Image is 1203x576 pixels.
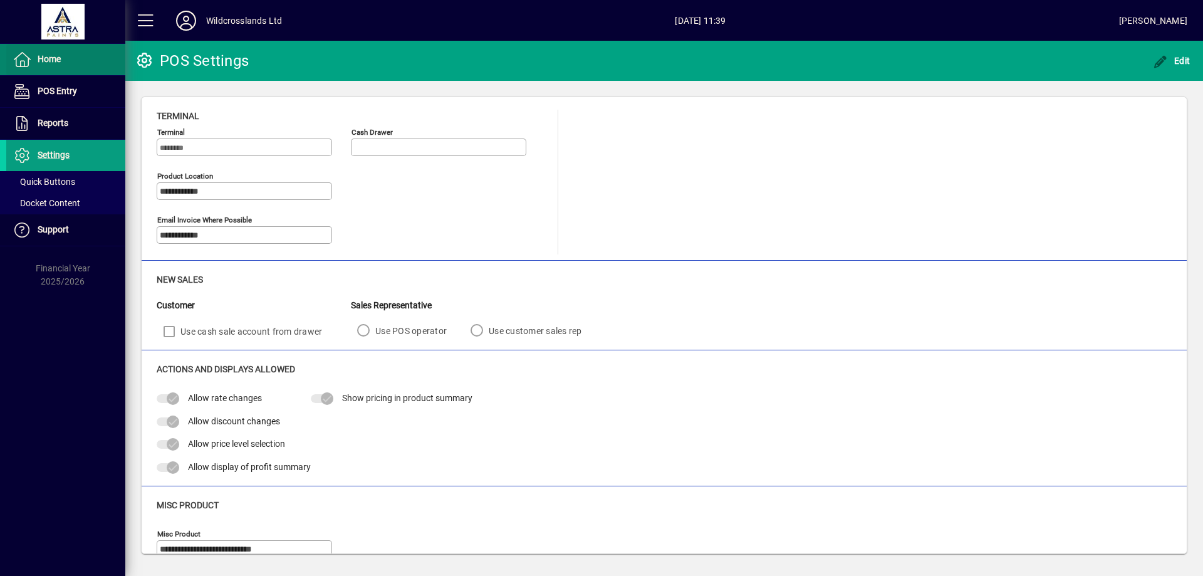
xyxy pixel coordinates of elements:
[206,11,282,31] div: Wildcrosslands Ltd
[135,51,249,71] div: POS Settings
[282,11,1119,31] span: [DATE] 11:39
[1153,56,1190,66] span: Edit
[188,416,280,426] span: Allow discount changes
[188,462,311,472] span: Allow display of profit summary
[157,172,213,181] mat-label: Product location
[157,299,351,312] div: Customer
[157,275,203,285] span: New Sales
[1119,11,1187,31] div: [PERSON_NAME]
[38,86,77,96] span: POS Entry
[188,393,262,403] span: Allow rate changes
[38,54,61,64] span: Home
[351,299,600,312] div: Sales Representative
[38,150,70,160] span: Settings
[6,76,125,107] a: POS Entry
[166,9,206,32] button: Profile
[13,177,75,187] span: Quick Buttons
[342,393,472,403] span: Show pricing in product summary
[6,171,125,192] a: Quick Buttons
[188,439,285,449] span: Allow price level selection
[6,192,125,214] a: Docket Content
[6,44,125,75] a: Home
[157,128,185,137] mat-label: Terminal
[157,530,200,538] mat-label: Misc Product
[1150,50,1194,72] button: Edit
[157,500,219,510] span: Misc Product
[38,224,69,234] span: Support
[38,118,68,128] span: Reports
[157,364,295,374] span: Actions and Displays Allowed
[352,128,393,137] mat-label: Cash Drawer
[6,108,125,139] a: Reports
[6,214,125,246] a: Support
[157,111,199,121] span: Terminal
[157,216,252,224] mat-label: Email Invoice where possible
[13,198,80,208] span: Docket Content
